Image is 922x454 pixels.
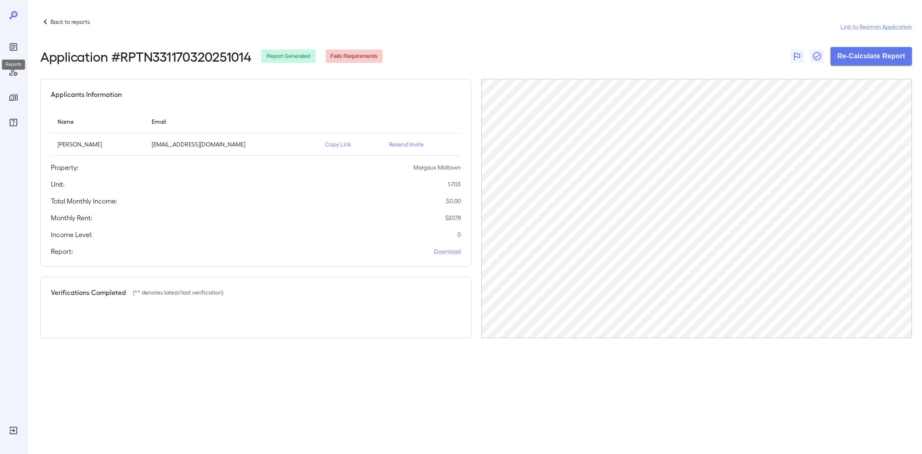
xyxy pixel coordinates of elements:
span: Report Generated [261,52,315,60]
div: Manage Users [7,65,20,79]
p: 1-703 [448,180,461,188]
p: $ 0.00 [446,197,461,205]
h5: Monthly Rent: [51,213,92,223]
p: 0 [457,230,461,239]
th: Email [145,110,318,133]
th: Name [51,110,145,133]
h5: Total Monthly Income: [51,196,117,206]
h5: Property: [51,162,79,172]
p: Copy Link [325,140,376,149]
a: Link to Resman Application [841,23,912,31]
button: Re-Calculate Report [830,47,912,65]
p: (** denotes latest/last verification) [133,288,223,297]
p: $ 2078 [445,214,461,222]
h2: Application # RPTN331170320251014 [40,49,251,64]
p: Margaux Midtown [413,163,461,172]
p: Back to reports [50,18,90,26]
h5: Unit: [51,179,65,189]
div: FAQ [7,116,20,129]
h5: Applicants Information [51,89,122,99]
div: Log Out [7,424,20,437]
table: simple table [51,110,461,156]
p: Resend Invite [389,140,454,149]
h5: Income Level: [51,230,92,240]
button: Close Report [810,50,824,63]
p: [PERSON_NAME] [58,140,138,149]
div: Reports [7,40,20,54]
div: Manage Properties [7,91,20,104]
p: [EMAIL_ADDRESS][DOMAIN_NAME] [152,140,312,149]
a: Download [434,247,461,256]
div: Reports [2,60,25,70]
h5: Report: [51,246,73,256]
h5: Verifications Completed [51,287,126,297]
button: Flag Report [790,50,804,63]
span: Fails Requirements [326,52,383,60]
